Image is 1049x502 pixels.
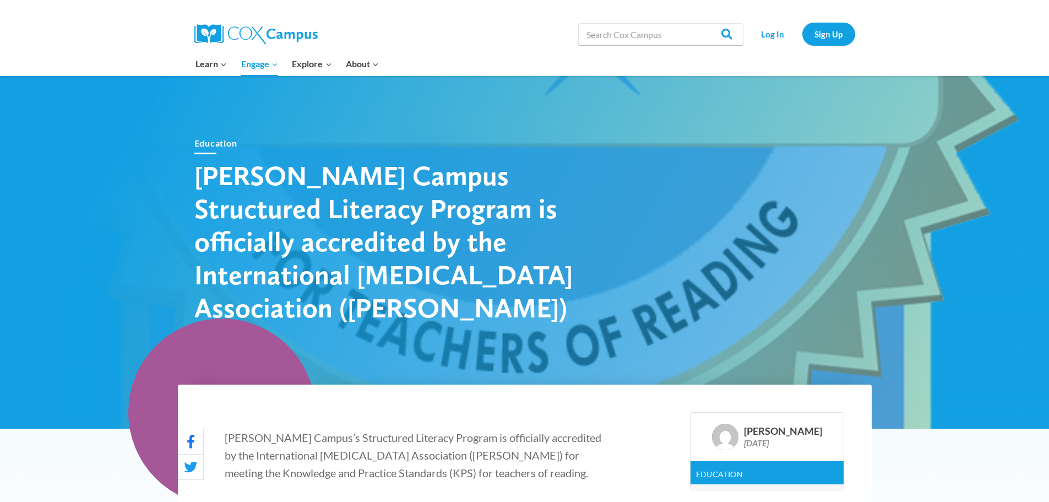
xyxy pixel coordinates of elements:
[292,57,331,71] span: Explore
[194,24,318,44] img: Cox Campus
[744,425,822,438] div: [PERSON_NAME]
[749,23,797,45] a: Log In
[194,138,237,148] a: Education
[241,57,278,71] span: Engage
[194,159,580,324] h1: [PERSON_NAME] Campus Structured Literacy Program is officially accredited by the International [M...
[346,57,379,71] span: About
[225,431,601,479] span: [PERSON_NAME] Campus’s Structured Literacy Program is officially accredited by the International ...
[696,469,743,479] a: Education
[744,438,822,448] div: [DATE]
[195,57,227,71] span: Learn
[578,23,743,45] input: Search Cox Campus
[749,23,855,45] nav: Secondary Navigation
[802,23,855,45] a: Sign Up
[189,52,386,75] nav: Primary Navigation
